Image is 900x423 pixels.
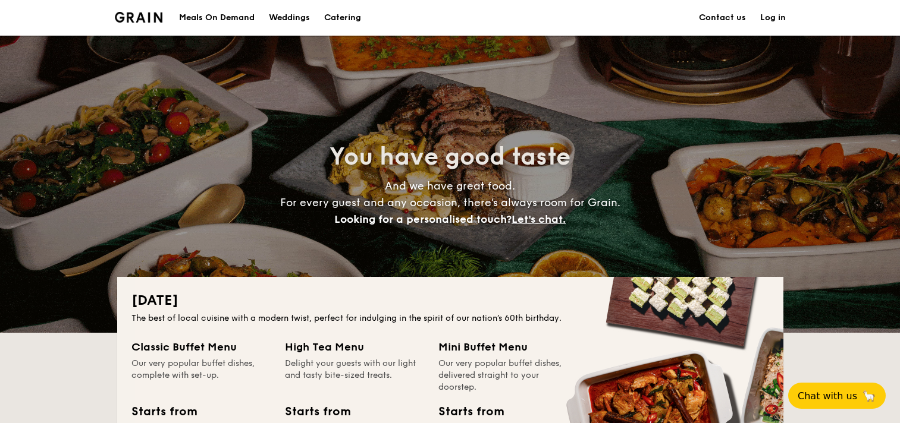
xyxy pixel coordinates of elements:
div: High Tea Menu [285,339,424,355]
div: Starts from [285,403,350,421]
span: 🦙 [862,389,876,403]
img: Grain [115,12,163,23]
span: Let's chat. [512,213,566,226]
div: Mini Buffet Menu [438,339,578,355]
a: Logotype [115,12,163,23]
h2: [DATE] [131,291,769,310]
button: Chat with us🦙 [788,383,886,409]
span: Chat with us [798,390,857,402]
div: The best of local cuisine with a modern twist, perfect for indulging in the spirit of our nation’... [131,312,769,324]
div: Starts from [438,403,503,421]
div: Our very popular buffet dishes, complete with set-up. [131,358,271,393]
div: Our very popular buffet dishes, delivered straight to your doorstep. [438,358,578,393]
div: Starts from [131,403,196,421]
div: Delight your guests with our light and tasty bite-sized treats. [285,358,424,393]
div: Classic Buffet Menu [131,339,271,355]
